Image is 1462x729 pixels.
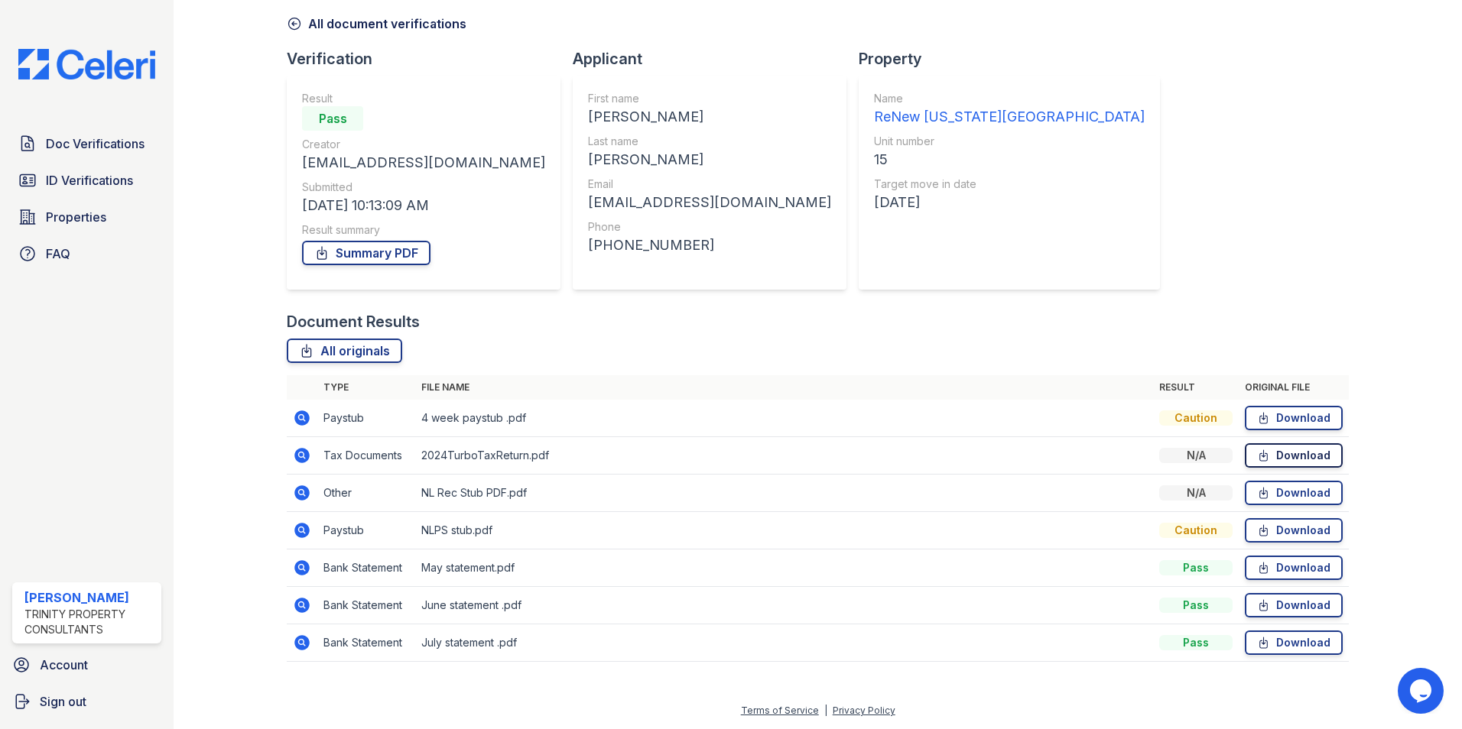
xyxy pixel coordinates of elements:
[302,106,363,131] div: Pass
[24,607,155,637] div: Trinity Property Consultants
[40,656,88,674] span: Account
[859,48,1172,70] div: Property
[741,705,819,716] a: Terms of Service
[1398,668,1447,714] iframe: chat widget
[12,202,161,232] a: Properties
[317,400,415,437] td: Paystub
[588,106,831,128] div: [PERSON_NAME]
[46,171,133,190] span: ID Verifications
[317,587,415,624] td: Bank Statement
[1245,481,1343,505] a: Download
[415,587,1153,624] td: June statement .pdf
[40,692,86,711] span: Sign out
[1245,518,1343,543] a: Download
[1245,556,1343,580] a: Download
[1159,560,1233,575] div: Pass
[1239,375,1349,400] th: Original file
[302,241,430,265] a: Summary PDF
[302,222,545,238] div: Result summary
[588,192,831,213] div: [EMAIL_ADDRESS][DOMAIN_NAME]
[12,238,161,269] a: FAQ
[588,91,831,106] div: First name
[874,192,1145,213] div: [DATE]
[415,549,1153,587] td: May statement.pdf
[302,152,545,173] div: [EMAIL_ADDRESS][DOMAIN_NAME]
[317,475,415,512] td: Other
[415,400,1153,437] td: 4 week paystub .pdf
[588,134,831,149] div: Last name
[833,705,895,716] a: Privacy Policy
[6,650,167,680] a: Account
[1245,593,1343,617] a: Download
[1159,635,1233,650] div: Pass
[317,437,415,475] td: Tax Documents
[46,245,70,263] span: FAQ
[415,437,1153,475] td: 2024TurboTaxReturn.pdf
[588,235,831,256] div: [PHONE_NUMBER]
[6,49,167,79] img: CE_Logo_Blue-a8612792a0a2168367f1c8372b55b34899dd931a85d93a1a3d3e32e68fde9ad4.png
[874,149,1145,170] div: 15
[287,48,573,70] div: Verification
[287,15,466,33] a: All document verifications
[1159,485,1233,501] div: N/A
[1159,410,1233,426] div: Caution
[824,705,827,716] div: |
[317,512,415,549] td: Paystub
[1245,630,1343,655] a: Download
[287,311,420,332] div: Document Results
[317,549,415,587] td: Bank Statement
[302,91,545,106] div: Result
[6,686,167,717] a: Sign out
[874,91,1145,128] a: Name ReNew [US_STATE][GEOGRAPHIC_DATA]
[317,624,415,662] td: Bank Statement
[874,177,1145,192] div: Target move in date
[317,375,415,400] th: Type
[1245,443,1343,468] a: Download
[302,137,545,152] div: Creator
[573,48,859,70] div: Applicant
[12,165,161,196] a: ID Verifications
[302,195,545,216] div: [DATE] 10:13:09 AM
[1245,406,1343,430] a: Download
[588,177,831,192] div: Email
[415,375,1153,400] th: File name
[874,134,1145,149] div: Unit number
[1153,375,1239,400] th: Result
[12,128,161,159] a: Doc Verifications
[874,106,1145,128] div: ReNew [US_STATE][GEOGRAPHIC_DATA]
[415,475,1153,512] td: NL Rec Stub PDF.pdf
[588,149,831,170] div: [PERSON_NAME]
[1159,523,1233,538] div: Caution
[1159,598,1233,613] div: Pass
[415,624,1153,662] td: July statement .pdf
[46,208,106,226] span: Properties
[588,219,831,235] div: Phone
[46,134,145,153] span: Doc Verifications
[1159,448,1233,463] div: N/A
[302,180,545,195] div: Submitted
[874,91,1145,106] div: Name
[415,512,1153,549] td: NLPS stub.pdf
[24,588,155,607] div: [PERSON_NAME]
[287,339,402,363] a: All originals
